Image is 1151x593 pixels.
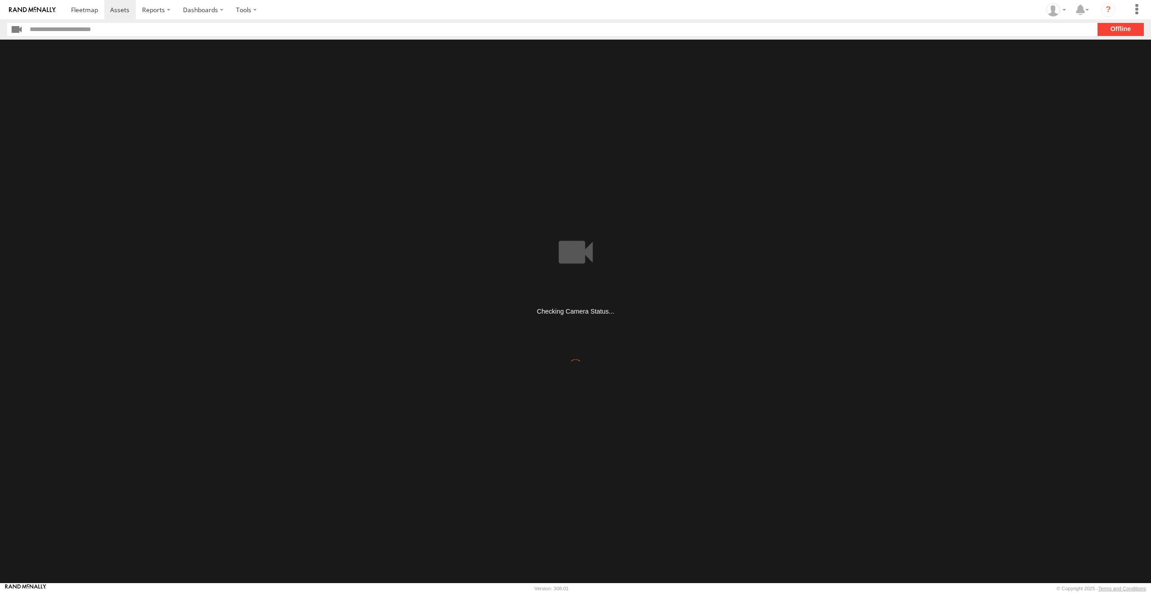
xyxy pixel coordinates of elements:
[1043,3,1069,17] div: Dale Clarke
[5,584,46,593] a: Visit our Website
[9,7,56,13] img: rand-logo.svg
[535,586,569,591] div: Version: 308.01
[1098,586,1146,591] a: Terms and Conditions
[1101,3,1115,17] i: ?
[1057,586,1146,591] div: © Copyright 2025 -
